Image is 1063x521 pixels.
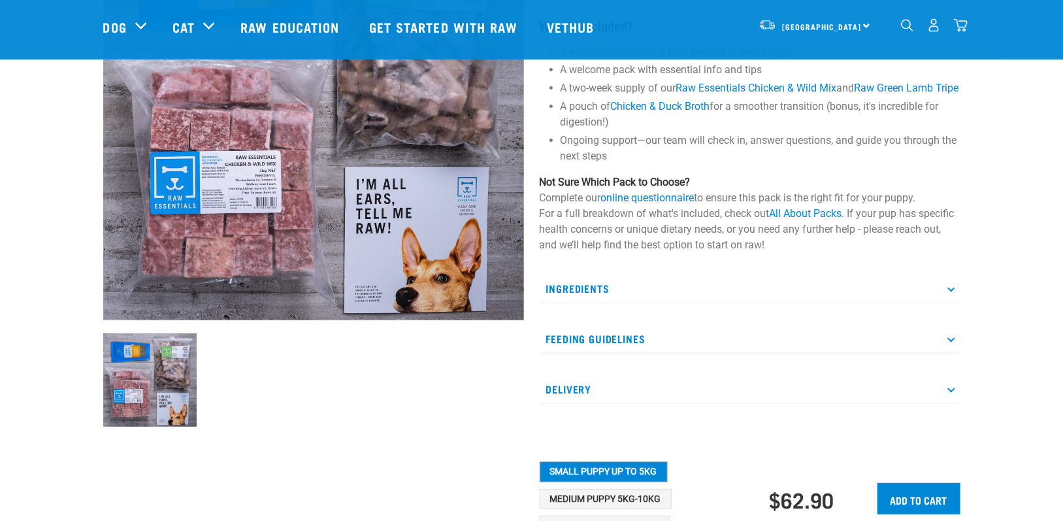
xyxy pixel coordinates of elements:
[561,62,960,78] li: A welcome pack with essential info and tips
[759,19,776,31] img: van-moving.png
[855,82,959,94] a: Raw Green Lamb Tripe
[611,100,710,112] a: Chicken & Duck Broth
[676,82,837,94] a: Raw Essentials Chicken & Wild Mix
[561,99,960,130] li: A pouch of for a smoother transition (bonus, it's incredible for digestion!)
[783,24,862,29] span: [GEOGRAPHIC_DATA]
[540,324,960,354] p: Feeding Guidelines
[769,488,834,511] div: $62.90
[540,176,691,188] strong: Not Sure Which Pack to Choose?
[103,333,197,427] img: NPS Puppy Update
[172,17,195,37] a: Cat
[356,1,534,53] a: Get started with Raw
[927,18,941,32] img: user.png
[954,18,968,32] img: home-icon@2x.png
[540,175,960,253] p: Complete our to ensure this pack is the right fit for your puppy. For a full breakdown of what's ...
[540,375,960,404] p: Delivery
[227,1,355,53] a: Raw Education
[540,489,672,510] button: Medium Puppy 5kg-10kg
[601,192,695,204] a: online questionnaire
[534,1,611,53] a: Vethub
[103,17,127,37] a: Dog
[770,207,842,220] a: All About Packs
[540,274,960,303] p: Ingredients
[901,19,913,31] img: home-icon-1@2x.png
[561,80,960,96] li: A two-week supply of our and
[540,462,668,482] button: Small Puppy up to 5kg
[561,133,960,164] li: Ongoing support—our team will check in, answer questions, and guide you through the next steps
[877,483,960,514] input: Add to cart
